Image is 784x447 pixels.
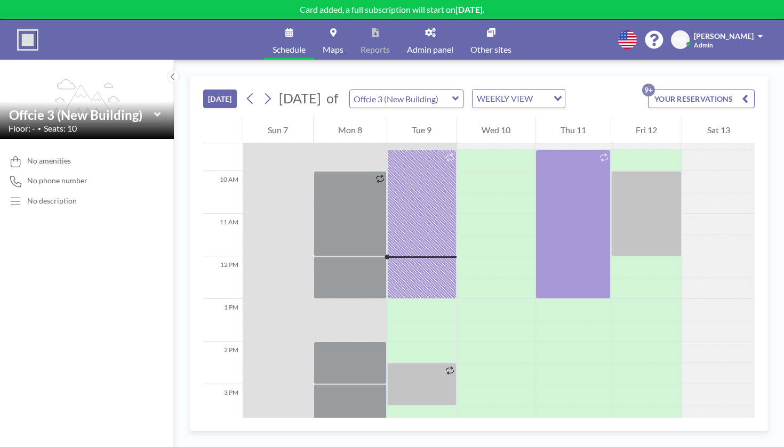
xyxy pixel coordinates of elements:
[203,171,243,214] div: 10 AM
[473,90,565,108] div: Search for option
[314,20,352,60] a: Maps
[642,84,655,96] p: 9+
[9,123,35,134] span: Floor: -
[203,90,237,108] button: [DATE]
[323,45,343,54] span: Maps
[203,342,243,384] div: 2 PM
[203,256,243,299] div: 12 PM
[455,4,483,14] b: [DATE]
[387,117,457,143] div: Tue 9
[475,92,535,105] span: WEEKLY VIEW
[27,176,87,185] span: No phone number
[38,125,41,132] span: •
[648,90,755,108] button: YOUR RESERVATIONS9+
[535,117,611,143] div: Thu 11
[273,45,306,54] span: Schedule
[326,90,338,107] span: of
[243,117,313,143] div: Sun 7
[407,45,453,54] span: Admin panel
[279,90,321,106] span: [DATE]
[264,20,314,60] a: Schedule
[9,107,154,123] input: Offcie 3 (New Building)
[361,45,390,54] span: Reports
[314,117,387,143] div: Mon 8
[203,128,243,171] div: 9 AM
[675,35,685,45] span: NS
[536,92,547,105] input: Search for option
[203,299,243,342] div: 1 PM
[694,31,754,40] span: [PERSON_NAME]
[27,196,77,206] div: No description
[203,384,243,427] div: 3 PM
[611,117,682,143] div: Fri 12
[352,20,398,60] a: Reports
[462,20,520,60] a: Other sites
[398,20,462,60] a: Admin panel
[457,117,535,143] div: Wed 10
[470,45,511,54] span: Other sites
[17,29,38,51] img: organization-logo
[203,214,243,256] div: 11 AM
[682,117,755,143] div: Sat 13
[694,41,713,49] span: Admin
[44,123,77,134] span: Seats: 10
[27,156,71,166] span: No amenities
[350,90,452,108] input: Offcie 3 (New Building)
